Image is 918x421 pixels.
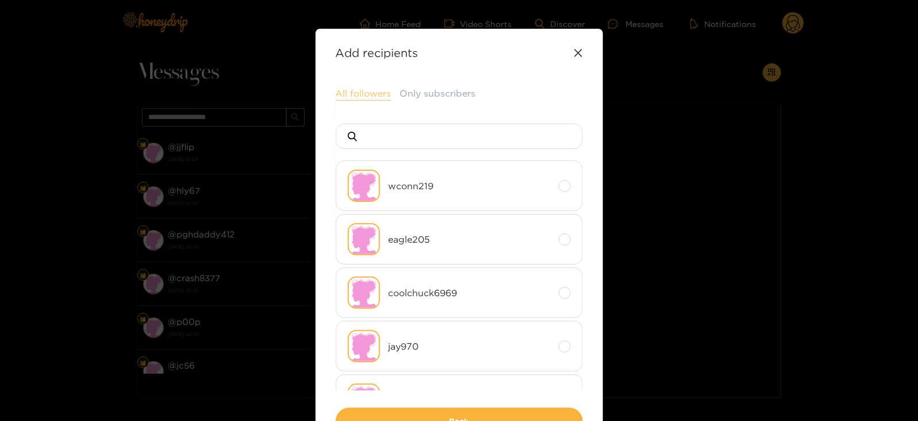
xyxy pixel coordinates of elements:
img: no-avatar.png [348,384,380,416]
strong: Add recipients [336,46,418,59]
img: no-avatar.png [348,223,380,255]
img: no-avatar.png [348,170,380,202]
span: eagle205 [389,233,550,246]
img: no-avatar.png [348,277,380,309]
button: All followers [336,87,391,101]
span: jay970 [389,340,550,353]
button: Only subscribers [400,87,476,100]
span: coolchuck6969 [389,286,550,300]
img: no-avatar.png [348,330,380,362]
span: wconn219 [389,179,550,193]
